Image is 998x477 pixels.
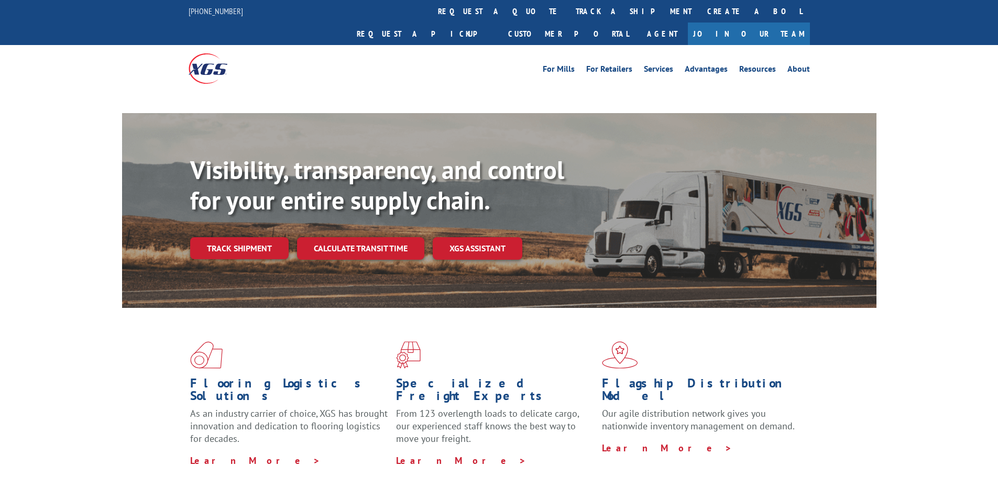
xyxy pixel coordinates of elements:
[602,407,795,432] span: Our agile distribution network gives you nationwide inventory management on demand.
[396,454,527,467] a: Learn More >
[190,377,388,407] h1: Flooring Logistics Solutions
[602,377,800,407] h1: Flagship Distribution Model
[190,454,321,467] a: Learn More >
[637,23,688,45] a: Agent
[190,237,289,259] a: Track shipment
[297,237,424,260] a: Calculate transit time
[685,65,728,76] a: Advantages
[543,65,575,76] a: For Mills
[688,23,810,45] a: Join Our Team
[396,377,594,407] h1: Specialized Freight Experts
[602,442,732,454] a: Learn More >
[189,6,243,16] a: [PHONE_NUMBER]
[396,341,421,369] img: xgs-icon-focused-on-flooring-red
[190,407,388,445] span: As an industry carrier of choice, XGS has brought innovation and dedication to flooring logistics...
[190,153,564,216] b: Visibility, transparency, and control for your entire supply chain.
[433,237,522,260] a: XGS ASSISTANT
[644,65,673,76] a: Services
[396,407,594,454] p: From 123 overlength loads to delicate cargo, our experienced staff knows the best way to move you...
[602,341,638,369] img: xgs-icon-flagship-distribution-model-red
[586,65,632,76] a: For Retailers
[190,341,223,369] img: xgs-icon-total-supply-chain-intelligence-red
[500,23,637,45] a: Customer Portal
[349,23,500,45] a: Request a pickup
[739,65,776,76] a: Resources
[787,65,810,76] a: About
